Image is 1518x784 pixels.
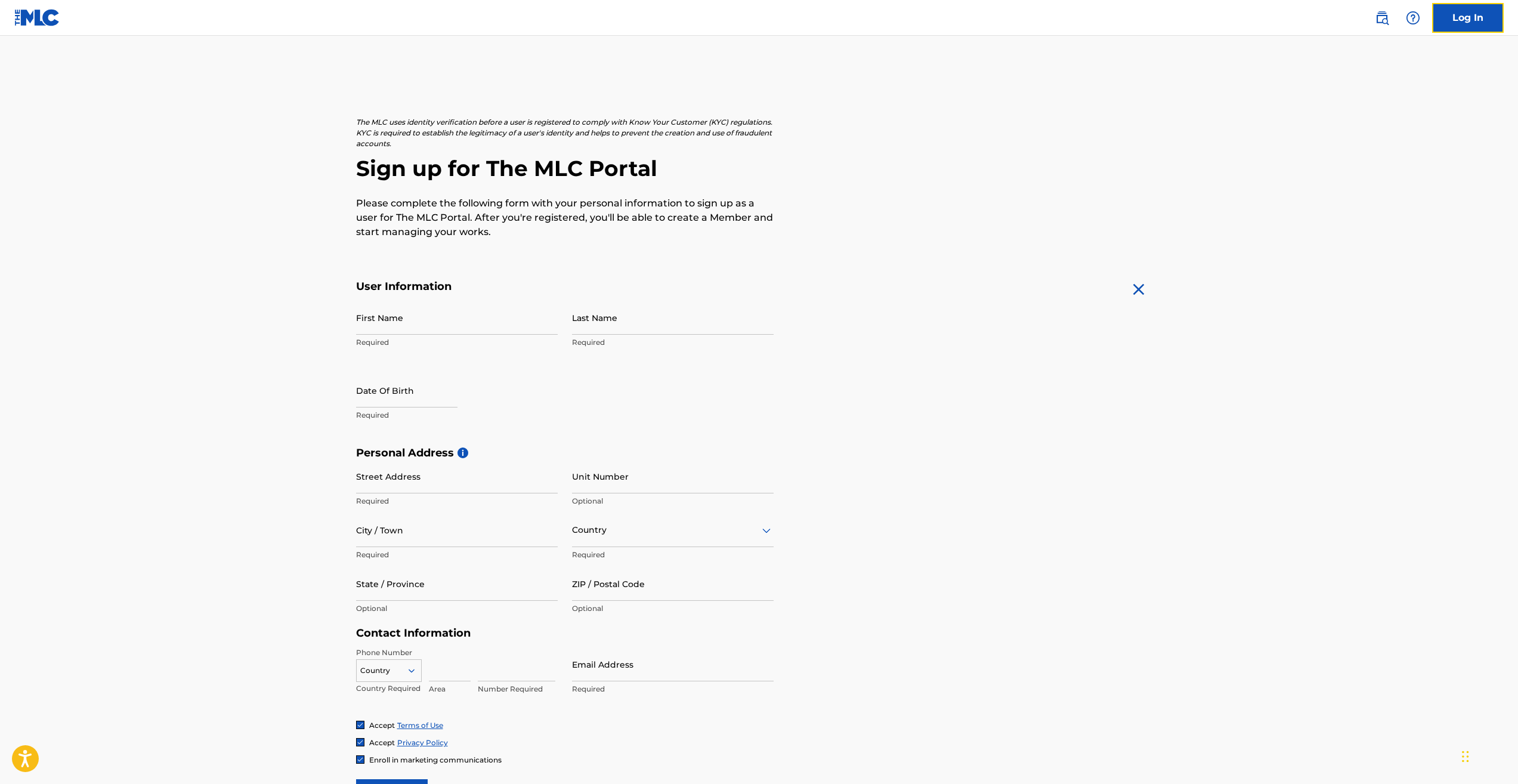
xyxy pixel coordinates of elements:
p: Optional [356,603,558,614]
p: Required [572,550,774,560]
p: Optional [572,603,774,614]
span: Enroll in marketing communications [369,755,502,764]
img: close [1129,280,1148,299]
img: checkbox [357,756,364,763]
h5: Contact Information [356,626,774,640]
div: Help [1401,6,1425,30]
p: Area [429,684,471,695]
img: help [1406,11,1420,25]
span: i [457,447,468,458]
img: search [1375,11,1389,25]
p: Required [572,684,774,695]
h5: Personal Address [356,446,1163,460]
div: Drag [1462,739,1469,774]
img: MLC Logo [14,9,60,26]
p: Required [572,337,774,348]
p: Please complete the following form with your personal information to sign up as a user for The ML... [356,196,774,239]
p: Required [356,410,558,421]
h2: Sign up for The MLC Portal [356,155,1163,182]
a: Public Search [1370,6,1394,30]
iframe: Chat Widget [1458,727,1518,784]
p: Country Required [356,683,422,694]
h5: User Information [356,280,774,294]
p: Number Required [478,684,555,695]
p: Required [356,337,558,348]
img: checkbox [357,721,364,729]
a: Privacy Policy [397,738,448,747]
a: Log In [1432,3,1504,33]
p: The MLC uses identity verification before a user is registered to comply with Know Your Customer ... [356,117,774,149]
span: Accept [369,738,395,747]
a: Terms of Use [397,721,443,730]
p: Optional [572,496,774,507]
span: Accept [369,721,395,730]
p: Required [356,550,558,560]
p: Required [356,496,558,507]
img: checkbox [357,739,364,746]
